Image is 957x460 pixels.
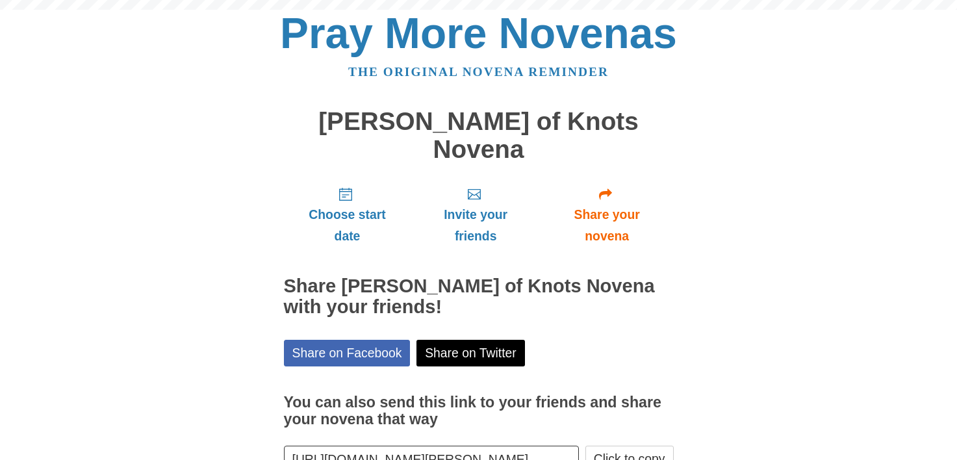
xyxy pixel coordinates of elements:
[541,176,674,253] a: Share your novena
[284,176,411,253] a: Choose start date
[280,9,677,57] a: Pray More Novenas
[284,276,674,318] h2: Share [PERSON_NAME] of Knots Novena with your friends!
[424,204,527,247] span: Invite your friends
[411,176,540,253] a: Invite your friends
[297,204,398,247] span: Choose start date
[348,65,609,79] a: The original novena reminder
[416,340,525,366] a: Share on Twitter
[284,340,411,366] a: Share on Facebook
[284,108,674,163] h1: [PERSON_NAME] of Knots Novena
[554,204,661,247] span: Share your novena
[284,394,674,428] h3: You can also send this link to your friends and share your novena that way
